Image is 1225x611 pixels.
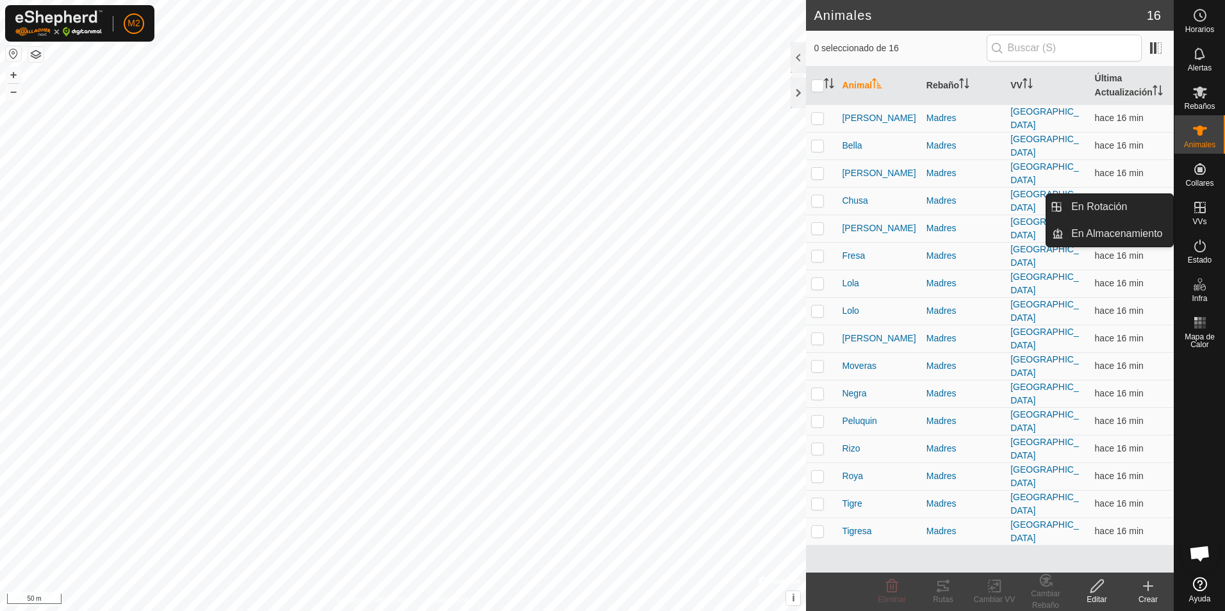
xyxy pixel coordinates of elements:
[1064,221,1173,247] a: En Almacenamiento
[1010,519,1079,543] a: [GEOGRAPHIC_DATA]
[1192,218,1206,225] span: VVs
[6,46,21,61] button: Restablecer Mapa
[1010,272,1079,295] a: [GEOGRAPHIC_DATA]
[842,525,871,538] span: Tigresa
[1189,595,1211,603] span: Ayuda
[842,469,863,483] span: Roya
[1010,299,1079,323] a: [GEOGRAPHIC_DATA]
[842,222,916,235] span: [PERSON_NAME]
[917,594,969,605] div: Rutas
[1010,382,1079,405] a: [GEOGRAPHIC_DATA]
[1095,278,1144,288] span: 2 oct 2025, 17:05
[1122,594,1174,605] div: Crear
[824,80,834,90] p-sorticon: Activar para ordenar
[1071,226,1162,241] span: En Almacenamiento
[842,387,866,400] span: Negra
[842,139,862,152] span: Bella
[1010,437,1079,460] a: [GEOGRAPHIC_DATA]
[926,304,1000,318] div: Madres
[1095,305,1144,316] span: 2 oct 2025, 17:05
[921,67,1005,105] th: Rebaño
[1095,250,1144,261] span: 2 oct 2025, 17:05
[842,111,916,125] span: [PERSON_NAME]
[1064,194,1173,220] a: En Rotación
[926,111,1000,125] div: Madres
[837,67,921,105] th: Animal
[842,167,916,180] span: [PERSON_NAME]
[1095,526,1144,536] span: 2 oct 2025, 17:05
[1010,409,1079,433] a: [GEOGRAPHIC_DATA]
[1020,588,1071,611] div: Cambiar Rebaño
[926,469,1000,483] div: Madres
[842,249,865,263] span: Fresa
[926,525,1000,538] div: Madres
[814,8,1146,23] h2: Animales
[842,277,859,290] span: Lola
[28,47,44,62] button: Capas del Mapa
[842,194,867,208] span: Chusa
[842,497,862,510] span: Tigre
[1095,443,1144,453] span: 2 oct 2025, 17:05
[926,139,1000,152] div: Madres
[872,80,882,90] p-sorticon: Activar para ordenar
[814,42,986,55] span: 0 seleccionado de 16
[1023,80,1033,90] p-sorticon: Activar para ordenar
[1010,189,1079,213] a: [GEOGRAPHIC_DATA]
[1010,244,1079,268] a: [GEOGRAPHIC_DATA]
[926,497,1000,510] div: Madres
[926,332,1000,345] div: Madres
[1010,492,1079,516] a: [GEOGRAPHIC_DATA]
[1005,67,1089,105] th: VV
[1046,194,1173,220] li: En Rotación
[1184,141,1215,149] span: Animales
[1184,102,1215,110] span: Rebaños
[842,304,859,318] span: Lolo
[6,84,21,99] button: –
[842,332,916,345] span: [PERSON_NAME]
[1188,256,1212,264] span: Estado
[1181,534,1219,573] div: Chat abierto
[842,414,877,428] span: Peluquin
[959,80,969,90] p-sorticon: Activar para ordenar
[1010,106,1079,130] a: [GEOGRAPHIC_DATA]
[1071,199,1127,215] span: En Rotación
[842,359,876,373] span: Moveras
[1095,416,1144,426] span: 2 oct 2025, 17:05
[792,592,794,603] span: i
[926,387,1000,400] div: Madres
[1095,388,1144,398] span: 2 oct 2025, 17:05
[1095,168,1144,178] span: 2 oct 2025, 17:05
[926,222,1000,235] div: Madres
[1010,354,1079,378] a: [GEOGRAPHIC_DATA]
[926,194,1000,208] div: Madres
[1071,594,1122,605] div: Editar
[426,594,469,606] a: Contáctenos
[15,10,103,37] img: Logo Gallagher
[1192,295,1207,302] span: Infra
[6,67,21,83] button: +
[1153,87,1163,97] p-sorticon: Activar para ordenar
[1185,179,1213,187] span: Collares
[1046,221,1173,247] li: En Almacenamiento
[926,277,1000,290] div: Madres
[1095,361,1144,371] span: 2 oct 2025, 17:05
[1010,134,1079,158] a: [GEOGRAPHIC_DATA]
[127,17,140,30] span: M2
[1095,498,1144,509] span: 2 oct 2025, 17:05
[926,359,1000,373] div: Madres
[969,594,1020,605] div: Cambiar VV
[878,595,905,604] span: Eliminar
[1095,471,1144,481] span: 2 oct 2025, 17:05
[1010,464,1079,488] a: [GEOGRAPHIC_DATA]
[786,591,800,605] button: i
[1010,216,1079,240] a: [GEOGRAPHIC_DATA]
[1174,572,1225,608] a: Ayuda
[1095,113,1144,123] span: 2 oct 2025, 17:05
[1095,140,1144,151] span: 2 oct 2025, 17:05
[1090,67,1174,105] th: Última Actualización
[926,249,1000,263] div: Madres
[842,442,860,455] span: Rizo
[1188,64,1212,72] span: Alertas
[1010,327,1079,350] a: [GEOGRAPHIC_DATA]
[337,594,411,606] a: Política de Privacidad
